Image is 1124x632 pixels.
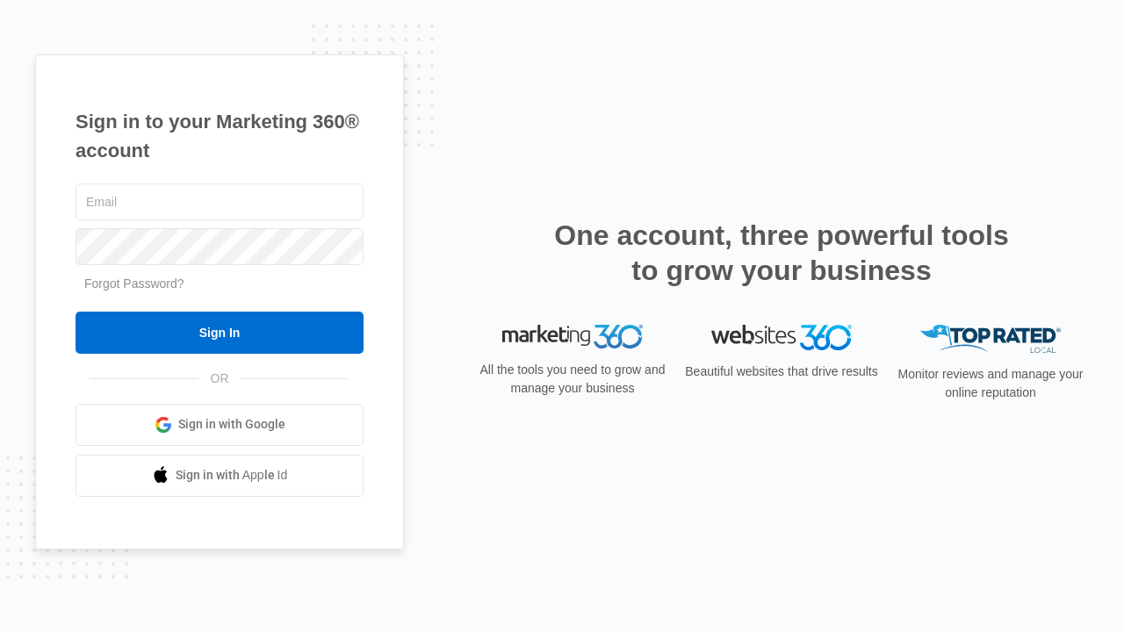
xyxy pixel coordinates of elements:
[76,183,364,220] input: Email
[76,404,364,446] a: Sign in with Google
[920,325,1061,354] img: Top Rated Local
[198,370,241,388] span: OR
[76,107,364,165] h1: Sign in to your Marketing 360® account
[176,466,288,485] span: Sign in with Apple Id
[549,218,1014,288] h2: One account, three powerful tools to grow your business
[84,276,184,291] a: Forgot Password?
[76,312,364,354] input: Sign In
[683,363,880,381] p: Beautiful websites that drive results
[178,415,285,434] span: Sign in with Google
[892,365,1089,402] p: Monitor reviews and manage your online reputation
[502,325,643,349] img: Marketing 360
[711,325,852,350] img: Websites 360
[474,361,671,398] p: All the tools you need to grow and manage your business
[76,455,364,497] a: Sign in with Apple Id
